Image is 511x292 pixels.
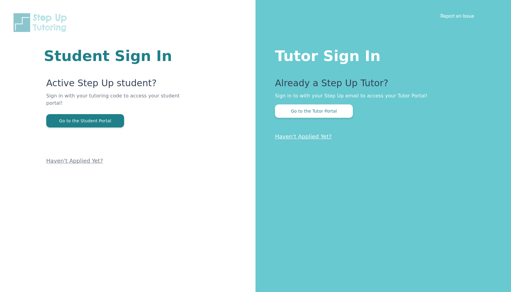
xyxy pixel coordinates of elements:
[46,158,103,164] a: Haven't Applied Yet?
[44,49,182,63] h1: Student Sign In
[12,12,71,33] img: Step Up Tutoring horizontal logo
[440,13,474,19] a: Report an Issue
[46,118,124,124] a: Go to the Student Portal
[275,133,332,140] a: Haven't Applied Yet?
[275,108,353,114] a: Go to the Tutor Portal
[275,104,353,118] button: Go to the Tutor Portal
[275,46,487,63] h1: Tutor Sign In
[46,78,182,92] p: Active Step Up student?
[46,114,124,127] button: Go to the Student Portal
[46,92,182,114] p: Sign in with your tutoring code to access your student portal!
[275,78,487,92] p: Already a Step Up Tutor?
[275,92,487,100] p: Sign in to with your Step Up email to access your Tutor Portal!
